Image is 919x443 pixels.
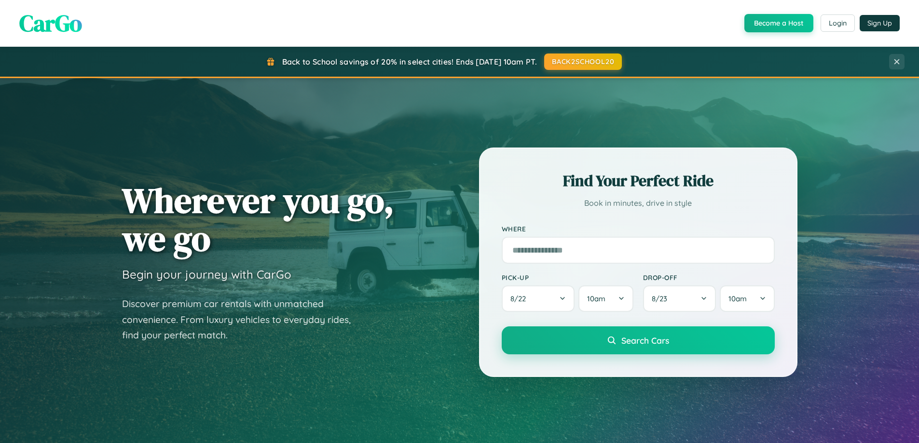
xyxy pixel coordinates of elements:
button: Search Cars [502,326,775,354]
h1: Wherever you go, we go [122,181,394,257]
h2: Find Your Perfect Ride [502,170,775,191]
label: Drop-off [643,273,775,282]
p: Book in minutes, drive in style [502,196,775,210]
button: 8/22 [502,285,575,312]
button: Become a Host [744,14,813,32]
span: 10am [728,294,747,303]
span: 8 / 22 [510,294,531,303]
button: Login [821,14,855,32]
span: Back to School savings of 20% in select cities! Ends [DATE] 10am PT. [282,57,537,67]
span: 8 / 23 [652,294,672,303]
button: 8/23 [643,285,716,312]
span: 10am [587,294,605,303]
span: CarGo [19,7,82,39]
span: Search Cars [621,335,669,346]
button: 10am [578,285,633,312]
label: Where [502,225,775,233]
h3: Begin your journey with CarGo [122,267,291,282]
button: Sign Up [860,15,900,31]
button: 10am [720,285,774,312]
button: BACK2SCHOOL20 [544,54,622,70]
label: Pick-up [502,273,633,282]
p: Discover premium car rentals with unmatched convenience. From luxury vehicles to everyday rides, ... [122,296,363,343]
